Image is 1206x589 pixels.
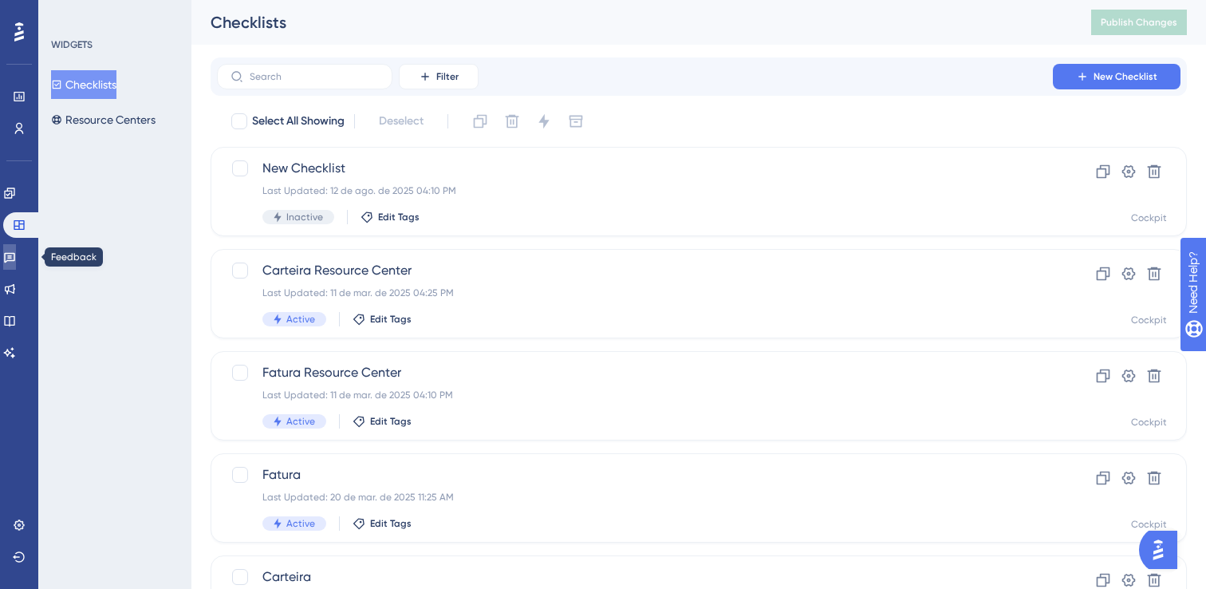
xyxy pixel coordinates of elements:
span: Select All Showing [252,112,345,131]
div: Checklists [211,11,1051,34]
button: Edit Tags [361,211,420,223]
div: Last Updated: 11 de mar. de 2025 04:10 PM [262,389,1007,401]
div: Last Updated: 20 de mar. de 2025 11:25 AM [262,491,1007,504]
span: Carteira [262,567,1007,587]
div: Last Updated: 12 de ago. de 2025 04:10 PM [262,184,1007,197]
span: New Checklist [1094,70,1157,83]
div: Last Updated: 11 de mar. de 2025 04:25 PM [262,287,1007,299]
span: Fatura Resource Center [262,363,1007,382]
span: Fatura [262,465,1007,484]
span: Publish Changes [1101,16,1177,29]
button: Checklists [51,70,116,99]
span: Edit Tags [370,313,412,326]
div: Cockpit [1131,416,1167,429]
span: Need Help? [37,4,100,23]
iframe: UserGuiding AI Assistant Launcher [1139,526,1187,574]
button: Deselect [365,107,438,136]
button: Publish Changes [1091,10,1187,35]
span: Active [286,313,315,326]
div: Cockpit [1131,518,1167,531]
span: Filter [436,70,459,83]
div: Cockpit [1131,314,1167,326]
span: New Checklist [262,159,1007,178]
span: Edit Tags [370,517,412,530]
span: Active [286,415,315,428]
div: Cockpit [1131,211,1167,224]
button: Resource Centers [51,105,156,134]
span: Deselect [379,112,424,131]
span: Carteira Resource Center [262,261,1007,280]
span: Edit Tags [370,415,412,428]
div: WIDGETS [51,38,93,51]
button: Edit Tags [353,517,412,530]
button: Filter [399,64,479,89]
span: Active [286,517,315,530]
button: Edit Tags [353,313,412,326]
span: Edit Tags [378,211,420,223]
button: New Checklist [1053,64,1180,89]
button: Edit Tags [353,415,412,428]
span: Inactive [286,211,323,223]
input: Search [250,71,379,82]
